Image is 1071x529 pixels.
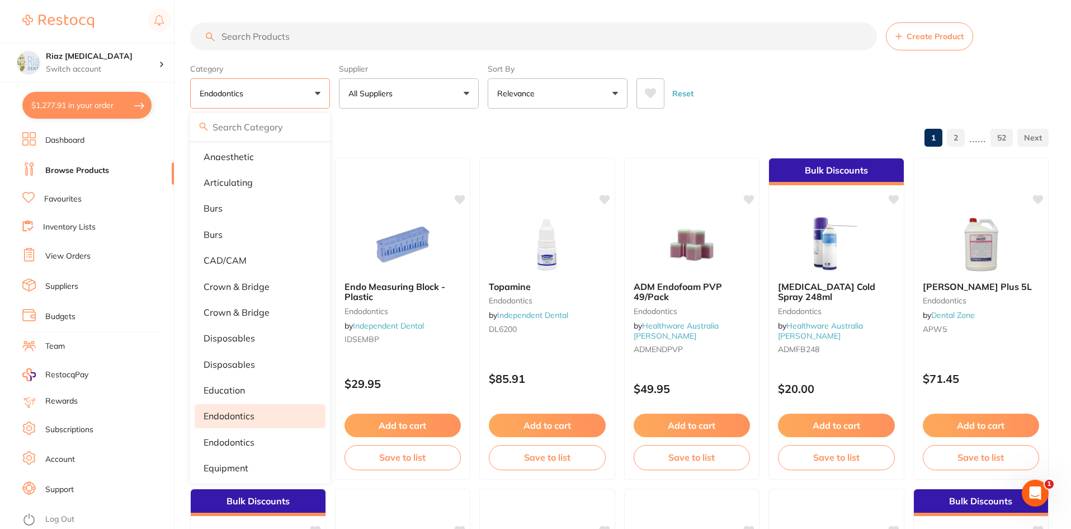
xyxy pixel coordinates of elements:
[353,321,424,331] a: Independent Dental
[1022,480,1049,507] iframe: Intercom live chat
[22,8,94,34] a: Restocq Logo
[204,333,255,343] p: disposables
[45,396,78,407] a: Rewards
[345,377,461,390] p: $29.95
[669,78,697,109] button: Reset
[204,177,253,188] p: articulating
[778,414,895,437] button: Add to cart
[45,135,84,146] a: Dashboard
[778,382,895,395] p: $20.00
[769,158,904,185] div: Bulk Discounts
[634,382,751,395] p: $49.95
[204,203,223,213] p: burs
[45,165,109,176] a: Browse Products
[923,281,1032,292] span: [PERSON_NAME] Plus 5L
[45,369,88,381] span: RestocqPay
[923,324,947,334] span: APW5
[45,341,65,352] a: Team
[907,32,964,41] span: Create Product
[489,445,606,470] button: Save to list
[634,282,751,302] b: ADM Endofoam PVP 49/Pack
[22,92,152,119] button: $1,277.91 in your order
[339,64,479,74] label: Supplier
[634,307,751,316] small: Endodontics
[947,127,965,149] a: 2
[345,334,379,344] span: IDSEMBP
[778,321,863,341] a: Healthware Australia [PERSON_NAME]
[923,414,1040,437] button: Add to cart
[778,445,895,470] button: Save to list
[634,281,722,302] span: ADM Endofoam PVP 49/Pack
[339,78,479,109] button: All Suppliers
[778,281,875,302] span: [MEDICAL_DATA] Cold Spray 248ml
[488,78,627,109] button: Relevance
[931,310,975,320] a: Dental Zone
[489,324,517,334] span: DL6200
[497,88,539,99] p: Relevance
[190,64,330,74] label: Category
[778,282,895,302] b: Frostbite Cold Spray 248ml
[489,281,531,292] span: Topamine
[22,368,88,381] a: RestocqPay
[204,437,254,447] p: Endodontics
[190,113,330,141] input: Search Category
[348,88,397,99] p: All Suppliers
[345,281,445,302] span: Endo Measuring Block - Plastic
[497,310,568,320] a: Independent Dental
[204,152,254,162] p: anaesthetic
[44,194,82,205] a: Favourites
[778,344,819,354] span: ADMFB248
[945,217,1017,273] img: Whiteley Aidal Plus 5L
[800,217,872,273] img: Frostbite Cold Spray 248ml
[914,489,1049,516] div: Bulk Discounts
[923,372,1040,385] p: $71.45
[46,51,159,62] h4: Riaz Dental Surgery
[634,321,719,341] a: Healthware Australia [PERSON_NAME]
[634,344,683,354] span: ADMENDPVP
[345,445,461,470] button: Save to list
[345,307,461,316] small: endodontics
[634,321,719,341] span: by
[345,414,461,437] button: Add to cart
[204,307,270,317] p: Crown & Bridge
[45,281,78,292] a: Suppliers
[345,282,461,302] b: Endo Measuring Block - Plastic
[488,64,627,74] label: Sort By
[969,132,986,144] p: ......
[45,484,74,495] a: Support
[634,414,751,437] button: Add to cart
[778,307,895,316] small: Endodontics
[204,463,248,473] p: equipment
[190,22,877,50] input: Search Products
[489,372,606,385] p: $85.91
[923,310,975,320] span: by
[22,368,36,381] img: RestocqPay
[204,385,245,395] p: education
[489,296,606,305] small: endodontics
[489,414,606,437] button: Add to cart
[204,359,255,369] p: Disposables
[511,217,583,273] img: Topamine
[655,217,728,273] img: ADM Endofoam PVP 49/Pack
[22,511,171,529] button: Log Out
[886,22,973,50] button: Create Product
[204,411,254,421] p: endodontics
[634,445,751,470] button: Save to list
[190,78,330,109] button: endodontics
[204,230,223,240] p: Burs
[17,52,40,74] img: Riaz Dental Surgery
[1045,480,1054,489] span: 1
[45,514,74,525] a: Log Out
[990,127,1013,149] a: 52
[489,282,606,292] b: Topamine
[43,222,96,233] a: Inventory Lists
[204,255,247,265] p: CAD/CAM
[45,311,76,322] a: Budgets
[345,321,424,331] span: by
[204,282,270,292] p: crown & bridge
[191,489,325,516] div: Bulk Discounts
[924,127,942,149] a: 1
[45,424,93,436] a: Subscriptions
[45,454,75,465] a: Account
[22,15,94,28] img: Restocq Logo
